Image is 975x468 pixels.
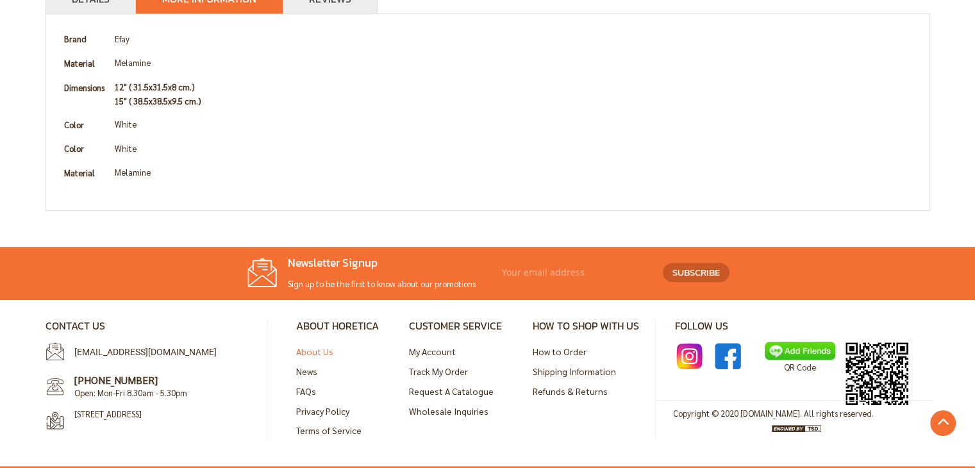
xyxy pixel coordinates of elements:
[246,256,496,271] h4: Newsletter Signup
[672,265,720,280] span: Subscribe
[533,346,587,357] a: How to Order
[110,137,917,161] td: White
[59,113,110,137] th: Color
[296,319,379,332] h4: About Horetica
[296,385,316,397] a: FAQs
[115,81,201,106] b: 12" ( 31.5x31.5x8 cm.) 15" ( 38.5x38.5x9.5 cm.)
[675,319,930,332] h4: Follow Us
[74,387,187,398] span: Open: Mon-Fri 8.30am - 5.30pm
[110,113,917,137] td: White
[409,385,494,397] a: Request A Catalogue
[930,410,956,436] a: Go to Top
[59,27,110,51] th: Brand
[59,51,110,76] th: Material
[59,137,110,161] th: Color
[59,76,110,100] th: Dimensions
[74,347,217,357] a: [EMAIL_ADDRESS][DOMAIN_NAME]
[296,424,362,436] a: Terms of Service
[663,263,729,282] button: Subscribe
[59,161,110,185] th: Material
[673,407,874,421] address: Copyright © 2020 [DOMAIN_NAME]. All rights reserved.
[246,277,496,291] p: Sign up to be the first to know about our promotions
[409,365,468,377] a: Track My Order
[409,346,456,357] a: My Account
[296,405,349,417] a: Privacy Policy
[110,161,917,185] td: Melamine
[765,360,835,374] p: QR Code
[409,319,502,332] h4: Customer Service
[409,405,488,417] a: Wholesale Inquiries
[110,27,917,51] td: Efay
[533,385,608,397] a: Refunds & Returns
[533,365,616,377] a: Shipping Information
[46,319,257,332] h4: Contact Us
[533,319,639,332] h4: How to Shop with Us
[110,51,917,76] td: Melamine
[296,346,333,357] a: About Us
[74,408,244,420] span: [STREET_ADDRESS]
[296,365,317,377] a: News
[74,373,158,387] a: [PHONE_NUMBER]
